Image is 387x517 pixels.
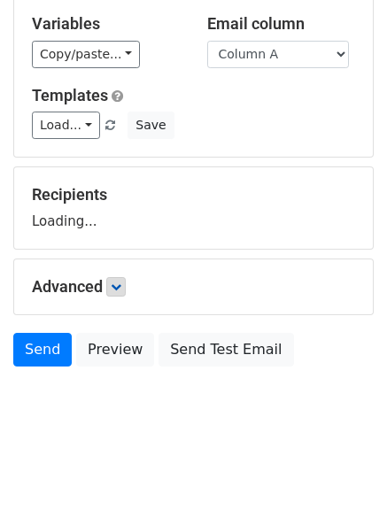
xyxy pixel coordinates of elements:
[128,112,174,139] button: Save
[298,432,387,517] iframe: Chat Widget
[32,14,181,34] h5: Variables
[32,86,108,104] a: Templates
[76,333,154,367] a: Preview
[13,333,72,367] a: Send
[159,333,293,367] a: Send Test Email
[32,277,355,297] h5: Advanced
[32,41,140,68] a: Copy/paste...
[32,185,355,231] div: Loading...
[207,14,356,34] h5: Email column
[32,185,355,204] h5: Recipients
[32,112,100,139] a: Load...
